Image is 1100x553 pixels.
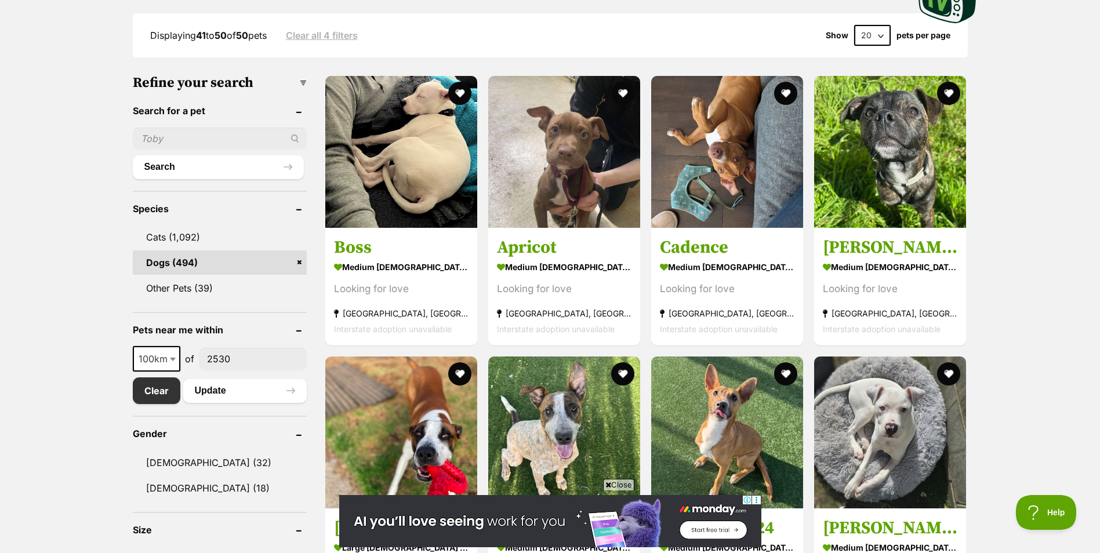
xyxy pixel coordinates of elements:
h3: [PERSON_NAME] [823,517,957,539]
img: Apricot - Great Dane x Staffordshire Terrier Dog [488,76,640,228]
header: Search for a pet [133,105,307,116]
header: Gender [133,428,307,439]
input: Toby [133,128,307,150]
h3: [PERSON_NAME] [823,237,957,259]
img: Rexie Roo - Bull Arab Dog [325,356,477,508]
div: Looking for love [497,281,631,297]
button: favourite [448,362,471,385]
span: Interstate adoption unavailable [660,324,778,334]
strong: [GEOGRAPHIC_DATA], [GEOGRAPHIC_DATA] [660,305,794,321]
a: Dogs (494) [133,250,307,275]
a: Clear all 4 filters [286,30,358,41]
button: favourite [938,82,961,105]
a: Other Pets (39) [133,276,307,300]
strong: [GEOGRAPHIC_DATA], [GEOGRAPHIC_DATA] [823,305,957,321]
a: [DEMOGRAPHIC_DATA] (18) [133,476,307,500]
header: Species [133,203,307,214]
button: favourite [774,82,797,105]
span: 100km [134,351,179,367]
h3: [PERSON_NAME] [334,517,469,539]
span: Interstate adoption unavailable [334,324,452,334]
a: Cadence medium [DEMOGRAPHIC_DATA] Dog Looking for love [GEOGRAPHIC_DATA], [GEOGRAPHIC_DATA] Inter... [651,228,803,345]
div: Looking for love [823,281,957,297]
strong: medium [DEMOGRAPHIC_DATA] Dog [334,259,469,275]
strong: medium [DEMOGRAPHIC_DATA] Dog [497,259,631,275]
button: favourite [938,362,961,385]
iframe: Advertisement [339,495,761,547]
strong: [GEOGRAPHIC_DATA], [GEOGRAPHIC_DATA] [334,305,469,321]
span: Close [603,479,634,490]
button: Search [133,155,304,179]
a: Clear [133,377,180,404]
header: Pets near me within [133,325,307,335]
img: Jesko - Jack Russell Terrier x Staffordshire Terrier Dog [814,76,966,228]
a: Boss medium [DEMOGRAPHIC_DATA] Dog Looking for love [GEOGRAPHIC_DATA], [GEOGRAPHIC_DATA] Intersta... [325,228,477,345]
a: [PERSON_NAME] medium [DEMOGRAPHIC_DATA] Dog Looking for love [GEOGRAPHIC_DATA], [GEOGRAPHIC_DATA]... [814,228,966,345]
img: Boss - Staffordshire Terrier Dog [325,76,477,228]
strong: [GEOGRAPHIC_DATA], [GEOGRAPHIC_DATA] [497,305,631,321]
input: postcode [199,348,307,370]
h3: Apricot [497,237,631,259]
span: Show [826,31,848,40]
img: Cadence - American Staffordshire Terrier Dog [651,76,803,228]
button: favourite [448,82,471,105]
img: Roley - American Staffordshire Terrier Dog [814,356,966,508]
label: pets per page [896,31,950,40]
button: Update [183,379,307,402]
strong: medium [DEMOGRAPHIC_DATA] Dog [660,259,794,275]
strong: 50 [236,30,248,41]
h3: Boss [334,237,469,259]
span: of [185,352,194,366]
span: 100km [133,346,180,372]
img: Soda imp 1324 - Bull Arab x Australian Cattle Dog [651,356,803,508]
h3: Refine your search [133,75,307,91]
a: Cats (1,092) [133,225,307,249]
span: Interstate adoption unavailable [823,324,941,334]
strong: 50 [215,30,227,41]
img: Storm imp 1325 - Bull Arab x Australian Cattle Dog [488,356,640,508]
strong: medium [DEMOGRAPHIC_DATA] Dog [823,259,957,275]
div: Looking for love [334,281,469,297]
span: Interstate adoption unavailable [497,324,615,334]
iframe: Help Scout Beacon - Open [1016,495,1077,530]
header: Size [133,525,307,535]
strong: 41 [196,30,206,41]
a: [DEMOGRAPHIC_DATA] (32) [133,450,307,475]
a: Apricot medium [DEMOGRAPHIC_DATA] Dog Looking for love [GEOGRAPHIC_DATA], [GEOGRAPHIC_DATA] Inter... [488,228,640,345]
button: favourite [611,362,634,385]
span: Displaying to of pets [150,30,267,41]
div: Looking for love [660,281,794,297]
button: favourite [611,82,634,105]
button: favourite [774,362,797,385]
h3: Cadence [660,237,794,259]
